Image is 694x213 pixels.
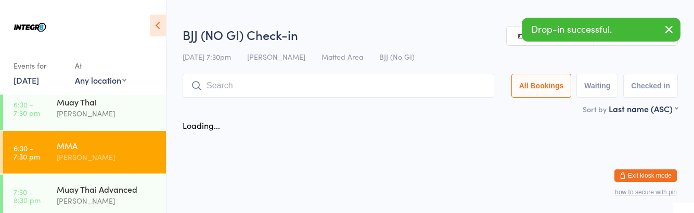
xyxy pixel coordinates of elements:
div: MMA [57,140,157,151]
button: how to secure with pin [615,189,677,196]
div: [PERSON_NAME] [57,195,157,207]
span: BJJ (No GI) [379,51,415,62]
div: At [75,57,126,74]
img: Integr8 Bentleigh [10,8,49,47]
span: [PERSON_NAME] [247,51,305,62]
div: Drop-in successful. [522,18,680,42]
time: 6:30 - 7:30 pm [14,144,40,161]
div: [PERSON_NAME] [57,151,157,163]
button: Waiting [576,74,618,98]
div: Muay Thai Advanced [57,183,157,195]
div: Last name (ASC) [609,103,678,114]
div: Events for [14,57,65,74]
div: Loading... [183,119,220,131]
div: Any location [75,74,126,86]
div: [PERSON_NAME] [57,108,157,119]
div: Muay Thai [57,96,157,108]
button: Checked in [623,74,678,98]
h2: BJJ (NO GI) Check-in [183,26,678,43]
time: 6:30 - 7:30 pm [14,100,40,117]
span: Matted Area [322,51,363,62]
time: 7:30 - 8:30 pm [14,188,41,204]
input: Search [183,74,494,98]
a: 6:30 -7:30 pmMuay Thai[PERSON_NAME] [3,87,166,130]
button: All Bookings [511,74,572,98]
a: [DATE] [14,74,39,86]
a: 6:30 -7:30 pmMMA[PERSON_NAME] [3,131,166,174]
button: Exit kiosk mode [614,169,677,182]
label: Sort by [583,104,607,114]
span: [DATE] 7:30pm [183,51,231,62]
